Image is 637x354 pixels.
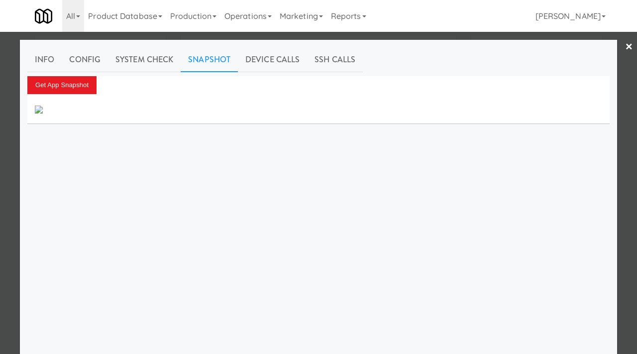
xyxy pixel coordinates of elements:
a: Snapshot [181,47,238,72]
a: Device Calls [238,47,307,72]
a: Config [62,47,108,72]
a: × [625,32,633,63]
button: Get App Snapshot [27,76,97,94]
a: System Check [108,47,181,72]
a: Info [27,47,62,72]
img: Micromart [35,7,52,25]
a: SSH Calls [307,47,363,72]
img: null [35,106,43,114]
